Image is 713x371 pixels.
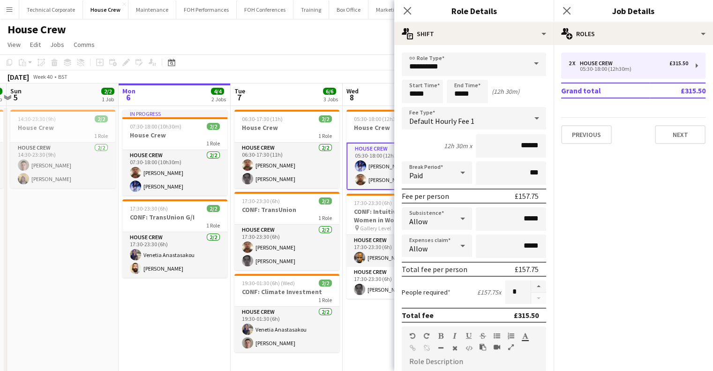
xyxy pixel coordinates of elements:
span: 2/2 [207,205,220,212]
app-card-role: House Crew1/117:30-23:30 (6h)[PERSON_NAME] [346,235,451,267]
app-card-role: House Crew1/117:30-23:30 (6h)[PERSON_NAME] [346,267,451,299]
app-card-role: House Crew2/205:30-18:00 (12h30m)[PERSON_NAME][PERSON_NAME] [346,143,451,190]
span: 5 [9,92,22,103]
h3: Job Details [554,5,713,17]
button: Insert video [494,343,500,351]
span: 17:30-23:30 (6h) [354,199,392,206]
span: Wed [346,87,359,95]
button: Training [293,0,329,19]
button: Text Color [522,332,528,340]
span: 1 Role [94,132,108,139]
h3: House Crew [346,123,451,132]
h3: CONF: Intuitive Events / Women in Work [346,207,451,224]
span: Jobs [50,40,64,49]
button: Ordered List [508,332,514,340]
span: Edit [30,40,41,49]
div: 2 Jobs [211,96,226,103]
td: £315.50 [650,83,705,98]
button: Redo [423,332,430,340]
span: 06:30-17:30 (11h) [242,115,283,122]
span: Mon [122,87,135,95]
app-card-role: House Crew2/206:30-17:30 (11h)[PERSON_NAME][PERSON_NAME] [234,143,339,188]
button: FOH Performances [176,0,237,19]
button: Fullscreen [508,343,514,351]
a: View [4,38,24,51]
div: 05:30-18:00 (12h30m) [569,67,688,71]
span: Default Hourly Fee 1 [409,116,474,126]
app-card-role: House Crew2/214:30-23:30 (9h)[PERSON_NAME][PERSON_NAME] [10,143,115,188]
div: BST [58,73,68,80]
app-job-card: 06:30-17:30 (11h)2/2House Crew1 RoleHouse Crew2/206:30-17:30 (11h)[PERSON_NAME][PERSON_NAME] [234,110,339,188]
span: Gallery Level [360,225,391,232]
label: People required [402,288,450,296]
div: Fee per person [402,191,449,201]
button: Maintenance [128,0,176,19]
button: HTML Code [465,344,472,352]
button: Clear Formatting [451,344,458,352]
div: 1 Job [102,96,114,103]
span: 2/2 [207,123,220,130]
button: Next [655,125,705,144]
span: 17:30-23:30 (6h) [130,205,168,212]
app-job-card: 05:30-18:00 (12h30m)2/2House Crew1 RoleHouse Crew2/205:30-18:00 (12h30m)[PERSON_NAME][PERSON_NAME] [346,110,451,190]
button: Increase [531,280,546,293]
div: 3 Jobs [323,96,338,103]
div: [DATE] [8,72,29,82]
div: 12h 30m x [444,142,472,150]
h3: CONF: TransUnion [234,205,339,214]
a: Comms [70,38,98,51]
h3: CONF: TransUnion G/I [122,213,227,221]
div: Total fee [402,310,434,320]
app-job-card: 17:30-23:30 (6h)2/2CONF: TransUnion1 RoleHouse Crew2/217:30-23:30 (6h)[PERSON_NAME][PERSON_NAME] [234,192,339,270]
button: Previous [561,125,612,144]
button: Unordered List [494,332,500,340]
button: Undo [409,332,416,340]
span: 6/6 [323,88,336,95]
h3: House Crew [122,131,227,139]
button: Strikethrough [480,332,486,340]
span: 2/2 [319,115,332,122]
app-job-card: 19:30-01:30 (6h) (Wed)2/2CONF: Climate Investment1 RoleHouse Crew2/219:30-01:30 (6h)Venetia Anast... [234,274,339,352]
app-card-role: House Crew2/207:30-18:00 (10h30m)[PERSON_NAME][PERSON_NAME] [122,150,227,196]
span: 17:30-23:30 (6h) [242,197,280,204]
div: (12h 30m) [492,87,519,96]
span: 1 Role [318,132,332,139]
span: Allow [409,217,428,226]
span: 1 Role [318,296,332,303]
h3: CONF: Climate Investment [234,288,339,296]
span: 7 [233,92,245,103]
span: 8 [345,92,359,103]
span: 2/2 [319,280,332,287]
div: Roles [554,23,713,45]
div: £157.75 [515,191,539,201]
button: Box Office [329,0,368,19]
span: 4/4 [211,88,224,95]
span: 1 Role [206,140,220,147]
app-job-card: 14:30-23:30 (9h)2/2House Crew1 RoleHouse Crew2/214:30-23:30 (9h)[PERSON_NAME][PERSON_NAME] [10,110,115,188]
button: Marketing [368,0,408,19]
span: Week 40 [31,73,54,80]
span: 6 [121,92,135,103]
button: Underline [465,332,472,340]
h3: House Crew [10,123,115,132]
h1: House Crew [8,23,66,37]
a: Jobs [46,38,68,51]
button: Italic [451,332,458,340]
span: Paid [409,171,423,180]
button: Paste as plain text [480,343,486,351]
div: In progress07:30-18:00 (10h30m)2/2House Crew1 RoleHouse Crew2/207:30-18:00 (10h30m)[PERSON_NAME][... [122,110,227,196]
app-job-card: 17:30-23:30 (6h)2/2CONF: Intuitive Events / Women in Work Gallery Level2 RolesHouse Crew1/117:30-... [346,194,451,299]
button: FOH Conferences [237,0,293,19]
div: £315.50 [514,310,539,320]
div: £157.75 x [477,288,501,296]
span: 1 Role [206,222,220,229]
div: £157.75 [515,265,539,274]
span: 2/2 [101,88,114,95]
span: 2/2 [95,115,108,122]
button: Horizontal Line [437,344,444,352]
